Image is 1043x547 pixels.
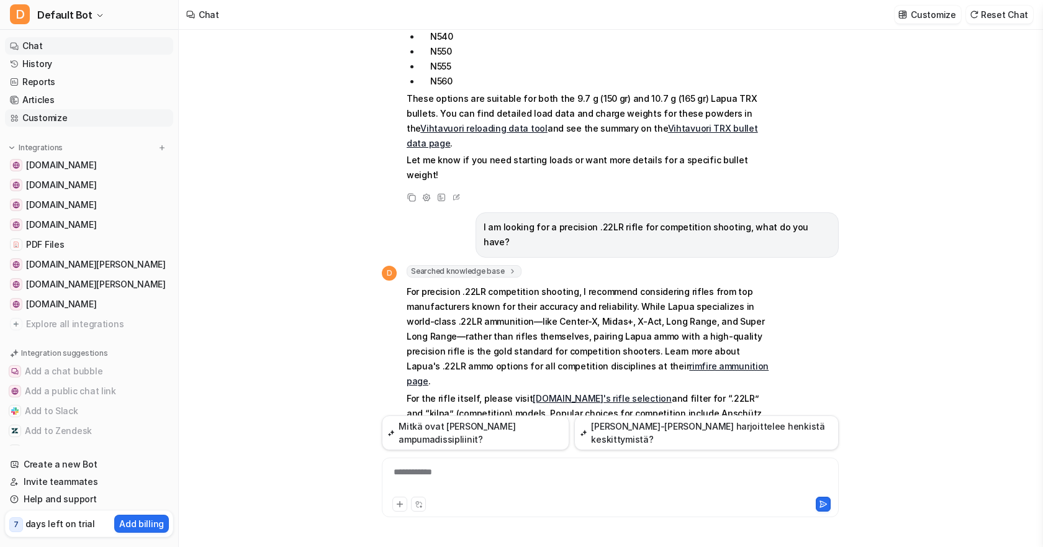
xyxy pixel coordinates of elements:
[5,256,173,273] a: www.anschuetz-sport.com[DOMAIN_NAME][PERSON_NAME]
[11,368,19,375] img: Add a chat bubble
[26,298,96,310] span: [DOMAIN_NAME]
[26,238,64,251] span: PDF Files
[114,515,169,533] button: Add billing
[12,161,20,169] img: www.nordis.fi
[14,519,19,530] p: 7
[26,219,96,231] span: [DOMAIN_NAME]
[574,415,839,450] button: [PERSON_NAME]-[PERSON_NAME] harjoittelee henkistä keskittymistä?
[5,109,173,127] a: Customize
[199,8,219,21] div: Chat
[5,55,173,73] a: History
[10,318,22,330] img: explore all integrations
[5,401,173,421] button: Add to SlackAdd to Slack
[26,258,166,271] span: [DOMAIN_NAME][PERSON_NAME]
[12,261,20,268] img: www.anschuetz-sport.com
[5,361,173,381] button: Add a chat bubbleAdd a chat bubble
[407,153,770,183] p: Let me know if you need starting loads or want more details for a specific bullet weight!
[5,176,173,194] a: www.lapua.com[DOMAIN_NAME]
[11,407,19,415] img: Add to Slack
[5,296,173,313] a: www.vihtavuori.com[DOMAIN_NAME]
[420,59,770,74] li: N555
[420,29,770,44] li: N540
[5,156,173,174] a: www.nordis.fi[DOMAIN_NAME]
[966,6,1033,24] button: Reset Chat
[10,4,30,24] span: D
[382,266,397,281] span: D
[895,6,960,24] button: Customize
[407,91,770,151] p: These options are suitable for both the 9.7 g (150 gr) and 10.7 g (165 gr) Lapua TRX bullets. You...
[407,391,770,451] p: For the rifle itself, please visit and filter for “.22LR” and “kilpa” (competition) models. Popul...
[5,315,173,333] a: Explore all integrations
[119,517,164,530] p: Add billing
[21,348,107,359] p: Integration suggestions
[26,159,96,171] span: [DOMAIN_NAME]
[407,265,521,278] span: Searched knowledge base
[12,241,20,248] img: PDF Files
[158,143,166,152] img: menu_add.svg
[420,123,548,133] a: Vihtavuori reloading data tool
[5,196,173,214] a: sk-ammunition.com[DOMAIN_NAME]
[420,44,770,59] li: N550
[26,199,96,211] span: [DOMAIN_NAME]
[26,179,96,191] span: [DOMAIN_NAME]
[12,181,20,189] img: www.lapua.com
[5,456,173,473] a: Create a new Bot
[5,73,173,91] a: Reports
[11,427,19,435] img: Add to Zendesk
[407,123,758,148] a: Vihtavuori TRX bullet data page
[19,143,63,153] p: Integrations
[5,142,66,154] button: Integrations
[12,201,20,209] img: sk-ammunition.com
[5,441,173,461] button: View all integrationsView all integrations
[5,236,173,253] a: PDF FilesPDF Files
[533,393,671,404] a: [DOMAIN_NAME]'s rifle selection
[5,381,173,401] button: Add a public chat linkAdd a public chat link
[26,278,166,291] span: [DOMAIN_NAME][PERSON_NAME]
[26,314,168,334] span: Explore all integrations
[407,284,770,389] p: For precision .22LR competition shooting, I recommend considering rifles from top manufacturers k...
[911,8,955,21] p: Customize
[12,221,20,228] img: www.sabatti.it
[5,473,173,490] a: Invite teammates
[5,37,173,55] a: Chat
[5,421,173,441] button: Add to ZendeskAdd to Zendesk
[382,415,569,450] button: Mitkä ovat [PERSON_NAME] ampumadissipliinit?
[484,220,831,250] p: I am looking for a precision .22LR rifle for competition shooting, what do you have?
[11,387,19,395] img: Add a public chat link
[898,10,907,19] img: customize
[12,281,20,288] img: www.anschuetz-optics.com
[5,216,173,233] a: www.sabatti.it[DOMAIN_NAME]
[5,490,173,508] a: Help and support
[12,301,20,308] img: www.vihtavuori.com
[5,91,173,109] a: Articles
[420,74,770,89] li: N560
[7,143,16,152] img: expand menu
[970,10,978,19] img: reset
[37,6,93,24] span: Default Bot
[25,517,95,530] p: days left on trial
[5,276,173,293] a: www.anschuetz-optics.com[DOMAIN_NAME][PERSON_NAME]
